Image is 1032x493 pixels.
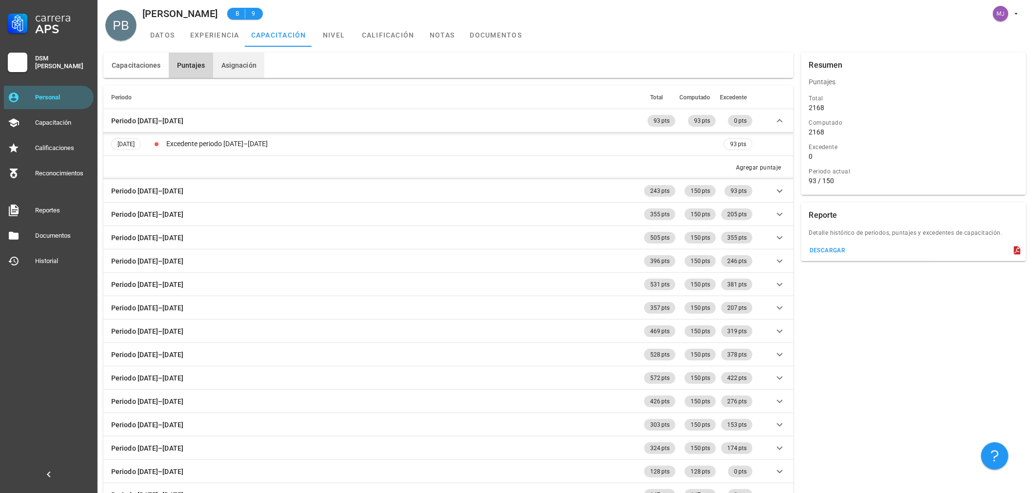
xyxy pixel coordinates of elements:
span: 150 pts [691,302,710,314]
div: avatar [993,6,1009,21]
div: Carrera [35,12,90,23]
span: [DATE] [118,139,135,150]
span: 150 pts [691,419,710,431]
span: 378 pts [727,349,747,360]
span: 0 pts [734,115,747,127]
div: APS [35,23,90,35]
button: Puntajes [169,53,213,78]
div: Capacitación [35,119,90,127]
div: Periodo actual [809,167,1018,176]
div: Resumen [809,53,843,78]
span: 150 pts [691,232,710,244]
td: Excedente periodo [DATE]–[DATE] [164,133,722,156]
span: 528 pts [650,349,670,360]
div: Calificaciones [35,144,90,152]
span: 93 pts [654,115,670,127]
span: 150 pts [691,255,710,267]
span: 422 pts [727,372,747,384]
div: avatar [105,10,137,41]
div: Periodo [DATE]–[DATE] [111,279,183,290]
button: Agregar puntaje [731,163,786,172]
span: 150 pts [691,325,710,337]
span: 396 pts [650,255,670,267]
button: Asignación [213,53,264,78]
span: 205 pts [727,209,747,220]
div: Reporte [809,203,837,228]
div: Excedente [809,142,1018,152]
span: 505 pts [650,232,670,244]
a: Calificaciones [4,136,94,160]
span: 355 pts [650,209,670,220]
div: Documentos [35,232,90,240]
th: Periodo [103,86,642,109]
span: 128 pts [650,466,670,477]
a: Documentos [4,224,94,247]
div: Periodo [DATE]–[DATE] [111,186,183,196]
div: Periodo [DATE]–[DATE] [111,419,183,430]
div: Periodo [DATE]–[DATE] [111,326,183,337]
div: Historial [35,257,90,265]
span: 174 pts [727,442,747,454]
span: 207 pts [727,302,747,314]
a: Historial [4,249,94,273]
span: Excedente [720,94,747,101]
div: Reconocimientos [35,170,90,177]
button: descargar [805,244,850,257]
span: 128 pts [691,466,710,477]
span: 381 pts [727,279,747,290]
span: 93 pts [730,139,746,150]
a: Reconocimientos [4,162,94,185]
span: 9 [249,9,257,19]
div: Puntajes [801,70,1026,94]
span: Puntajes [177,61,205,69]
div: Periodo [DATE]–[DATE] [111,303,183,313]
span: 150 pts [691,372,710,384]
a: Capacitación [4,111,94,134]
div: 2168 [809,103,825,112]
div: descargar [809,247,846,254]
span: 276 pts [727,396,747,407]
span: 303 pts [650,419,670,431]
div: Agregar puntaje [735,163,781,172]
span: 243 pts [650,185,670,197]
span: 150 pts [691,185,710,197]
span: 0 pts [734,466,747,477]
span: 319 pts [727,325,747,337]
a: Reportes [4,199,94,222]
span: Total [650,94,663,101]
span: Asignación [221,61,257,69]
a: nivel [312,23,356,47]
a: capacitación [245,23,312,47]
div: Periodo [DATE]–[DATE] [111,443,183,454]
span: Computado [679,94,710,101]
span: 150 pts [691,442,710,454]
a: experiencia [184,23,245,47]
div: Periodo [DATE]–[DATE] [111,349,183,360]
span: PB [113,10,129,41]
div: DSM [PERSON_NAME] [35,55,90,70]
div: Periodo [DATE]–[DATE] [111,209,183,220]
div: Total [809,94,1018,103]
div: Periodo [DATE]–[DATE] [111,396,183,407]
span: 150 pts [691,349,710,360]
span: 426 pts [650,396,670,407]
div: 93 / 150 [809,176,1018,185]
div: Periodo [DATE]–[DATE] [111,373,183,383]
div: Periodo [DATE]–[DATE] [111,232,183,243]
span: B [233,9,241,19]
span: 93 pts [731,185,747,197]
div: Personal [35,94,90,101]
th: Total [642,86,677,109]
div: 2168 [809,128,825,136]
div: [PERSON_NAME] [142,8,218,19]
span: 324 pts [650,442,670,454]
div: Computado [809,118,1018,128]
a: documentos [464,23,528,47]
span: 153 pts [727,419,747,431]
th: Excedente [718,86,754,109]
span: 355 pts [727,232,747,244]
a: Personal [4,86,94,109]
span: Capacitaciones [111,61,161,69]
div: Detalle histórico de periodos, puntajes y excedentes de capacitación. [801,228,1026,244]
a: notas [420,23,464,47]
